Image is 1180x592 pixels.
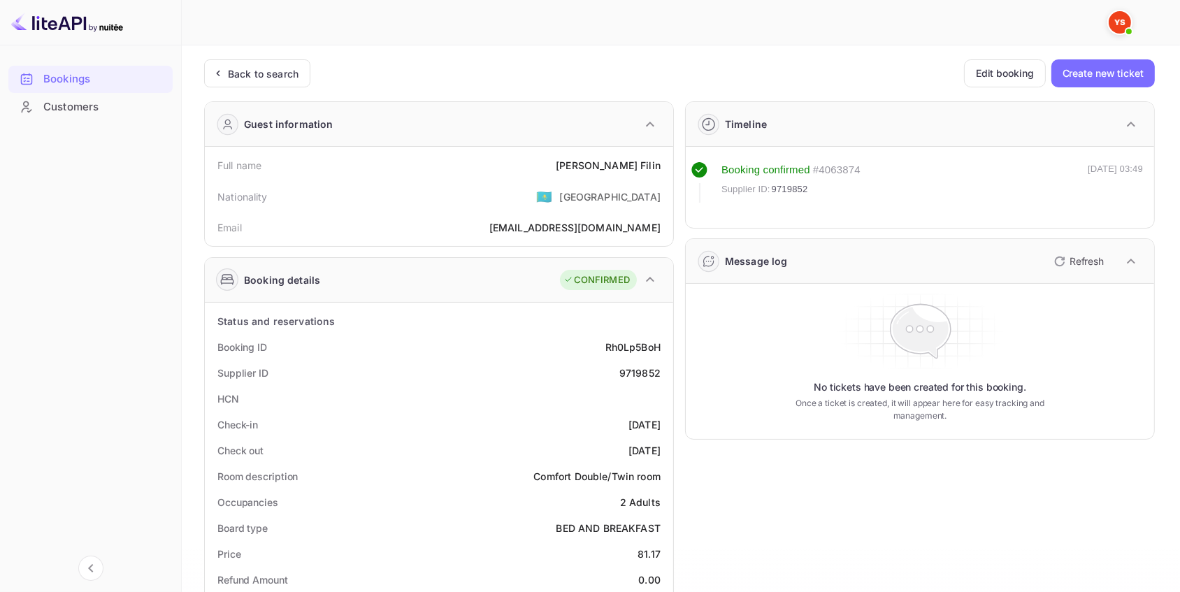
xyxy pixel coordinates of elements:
img: LiteAPI logo [11,11,123,34]
div: Check-in [217,417,258,432]
div: Bookings [43,71,166,87]
div: CONFIRMED [563,273,630,287]
div: BED AND BREAKFAST [556,521,661,535]
div: HCN [217,391,239,406]
div: Customers [8,94,173,121]
div: Refund Amount [217,572,288,587]
div: Booking confirmed [721,162,810,178]
div: Check out [217,443,264,458]
div: [GEOGRAPHIC_DATA] [559,189,661,204]
div: Booking details [244,273,320,287]
a: Customers [8,94,173,120]
div: Price [217,547,241,561]
div: Board type [217,521,268,535]
div: Message log [725,254,788,268]
div: 2 Adults [620,495,661,510]
img: Yandex Support [1109,11,1131,34]
div: 0.00 [638,572,661,587]
p: No tickets have been created for this booking. [814,380,1026,394]
button: Edit booking [964,59,1046,87]
div: Supplier ID [217,366,268,380]
button: Collapse navigation [78,556,103,581]
div: Status and reservations [217,314,335,329]
div: Bookings [8,66,173,93]
div: 9719852 [619,366,661,380]
div: [DATE] [628,417,661,432]
div: Nationality [217,189,268,204]
span: United States [536,184,552,209]
div: [DATE] [628,443,661,458]
div: [EMAIL_ADDRESS][DOMAIN_NAME] [489,220,661,235]
div: Customers [43,99,166,115]
div: # 4063874 [813,162,861,178]
div: Occupancies [217,495,278,510]
div: Timeline [725,117,767,131]
button: Refresh [1046,250,1109,273]
div: Comfort Double/Twin room [533,469,661,484]
div: Guest information [244,117,333,131]
div: 81.17 [638,547,661,561]
div: Room description [217,469,298,484]
span: Supplier ID: [721,182,770,196]
span: 9719852 [772,182,808,196]
div: [DATE] 03:49 [1088,162,1143,203]
div: Rh0Lp5BoH [605,340,661,354]
div: Full name [217,158,261,173]
div: [PERSON_NAME] Filin [556,158,661,173]
div: Booking ID [217,340,267,354]
div: Email [217,220,242,235]
a: Bookings [8,66,173,92]
p: Refresh [1070,254,1104,268]
p: Once a ticket is created, it will appear here for easy tracking and management. [794,397,1046,422]
div: Back to search [228,66,298,81]
button: Create new ticket [1051,59,1155,87]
